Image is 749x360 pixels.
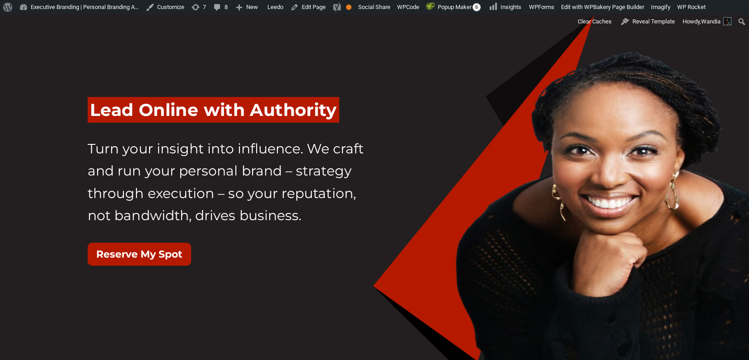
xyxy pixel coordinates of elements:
span: Wandia [701,18,721,25]
div: Clear Caches [573,14,616,29]
div: OK [346,5,351,10]
a: Howdy, [679,14,735,29]
span: Insights [501,4,521,10]
span: Lead Online with Authority [88,97,339,123]
span: 6 [473,3,481,11]
span: Reveal Template [632,14,675,29]
p: Turn your insight into influence. We craft and run your personal brand – strategy through executi... [88,138,368,227]
button: Reserve My Spot [88,243,191,266]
